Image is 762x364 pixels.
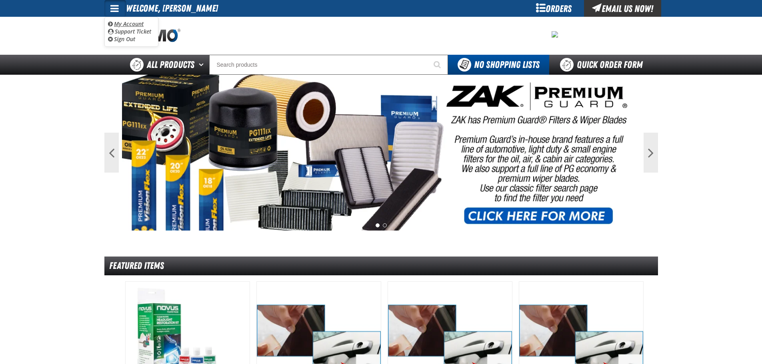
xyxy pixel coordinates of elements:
[383,223,387,227] button: 2 of 2
[549,55,658,75] a: Quick Order Form
[644,133,658,173] button: Next
[104,257,658,275] div: Featured Items
[474,59,540,70] span: No Shopping Lists
[196,55,209,75] button: Open All Products pages
[104,133,119,173] button: Previous
[147,58,194,72] span: All Products
[209,55,448,75] input: Search
[448,55,549,75] button: You do not have available Shopping Lists. Open to Create a New List
[122,75,640,231] img: PG Filters & Wipers
[108,28,151,35] a: Support Ticket
[376,223,380,227] button: 1 of 2
[108,20,144,28] a: My Account
[552,31,558,38] img: 2478c7e4e0811ca5ea97a8c95d68d55a.jpeg
[108,35,135,43] a: Sign Out
[428,55,448,75] button: Start Searching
